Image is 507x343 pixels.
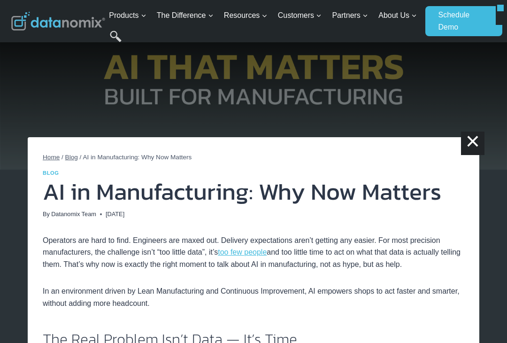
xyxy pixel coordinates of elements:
p: In an environment driven by Lean Manufacturing and Continuous Improvement, AI empowers shops to a... [43,285,464,309]
span: The Difference [157,9,214,22]
a: Blog [43,170,59,176]
a: too few people [218,248,267,256]
span: / [61,154,63,161]
a: Schedule Demo [425,6,496,36]
a: Home [43,154,60,161]
span: AI in Manufacturing: Why Now Matters [83,154,192,161]
time: [DATE] [106,210,124,219]
a: Search [110,31,122,52]
a: Blog [65,154,78,161]
span: / [80,154,82,161]
h1: AI in Manufacturing: Why Now Matters [43,180,464,203]
img: Datanomix [11,12,105,31]
span: Products [109,9,146,22]
span: By [43,210,50,219]
span: Customers [278,9,322,22]
span: Partners [332,9,368,22]
p: Operators are hard to find. Engineers are maxed out. Delivery expectations aren’t getting any eas... [43,234,464,271]
a: Datanomix Team [51,210,96,218]
span: Resources [224,9,267,22]
nav: Breadcrumbs [43,152,464,163]
span: About Us [378,9,417,22]
a: × [461,132,484,155]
